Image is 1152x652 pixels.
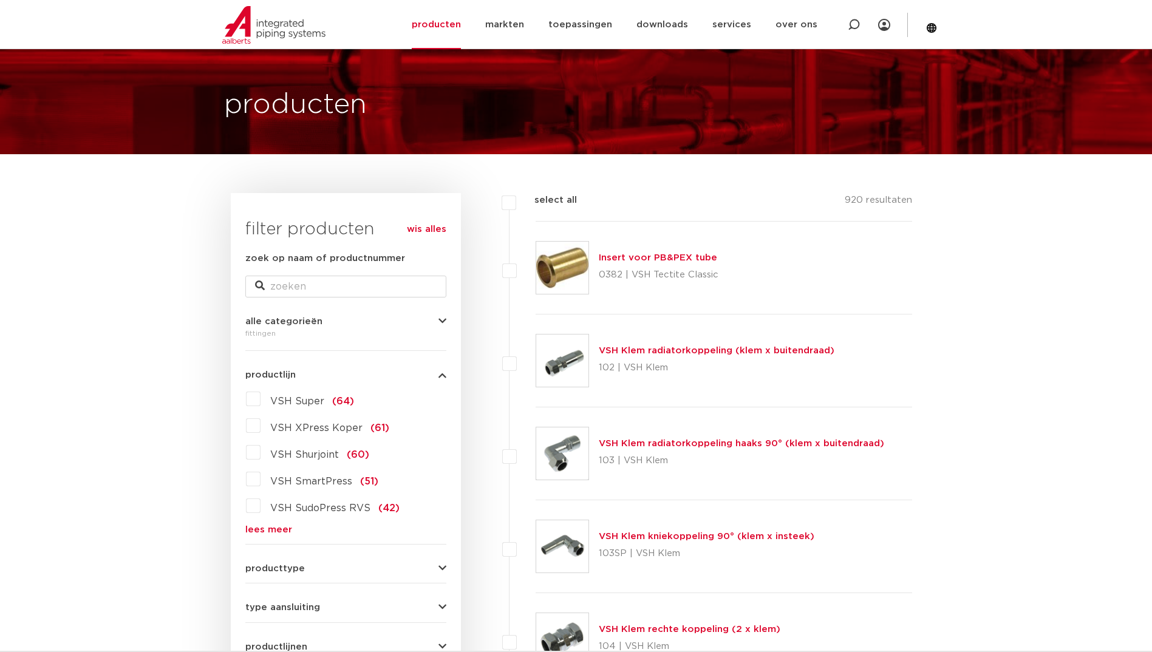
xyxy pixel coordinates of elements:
span: VSH Shurjoint [270,450,339,460]
div: fittingen [245,326,446,341]
a: lees meer [245,525,446,534]
span: producttype [245,564,305,573]
a: VSH Klem rechte koppeling (2 x klem) [599,625,780,634]
label: select all [516,193,577,208]
p: 103 | VSH Klem [599,451,884,470]
button: productlijn [245,370,446,379]
button: productlijnen [245,642,446,651]
a: Insert voor PB&PEX tube [599,253,717,262]
img: Thumbnail for VSH Klem radiatorkoppeling (klem x buitendraad) [536,334,588,387]
a: VSH Klem radiatorkoppeling (klem x buitendraad) [599,346,834,355]
button: alle categorieën [245,317,446,326]
span: (61) [370,423,389,433]
p: 102 | VSH Klem [599,358,834,378]
p: 920 resultaten [845,193,912,212]
span: (60) [347,450,369,460]
p: 0382 | VSH Tectite Classic [599,265,718,285]
span: (51) [360,477,378,486]
p: 103SP | VSH Klem [599,544,814,563]
span: type aansluiting [245,603,320,612]
img: Thumbnail for VSH Klem radiatorkoppeling haaks 90° (klem x buitendraad) [536,427,588,480]
a: wis alles [407,222,446,237]
button: producttype [245,564,446,573]
span: productlijn [245,370,296,379]
span: productlijnen [245,642,307,651]
img: Thumbnail for VSH Klem kniekoppeling 90° (klem x insteek) [536,520,588,572]
h1: producten [224,86,367,124]
button: type aansluiting [245,603,446,612]
a: VSH Klem kniekoppeling 90° (klem x insteek) [599,532,814,541]
span: (64) [332,396,354,406]
span: (42) [378,503,400,513]
h3: filter producten [245,217,446,242]
span: alle categorieën [245,317,322,326]
input: zoeken [245,276,446,297]
a: VSH Klem radiatorkoppeling haaks 90° (klem x buitendraad) [599,439,884,448]
span: VSH SmartPress [270,477,352,486]
label: zoek op naam of productnummer [245,251,405,266]
span: VSH SudoPress RVS [270,503,370,513]
span: VSH Super [270,396,324,406]
span: VSH XPress Koper [270,423,363,433]
img: Thumbnail for Insert voor PB&PEX tube [536,242,588,294]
